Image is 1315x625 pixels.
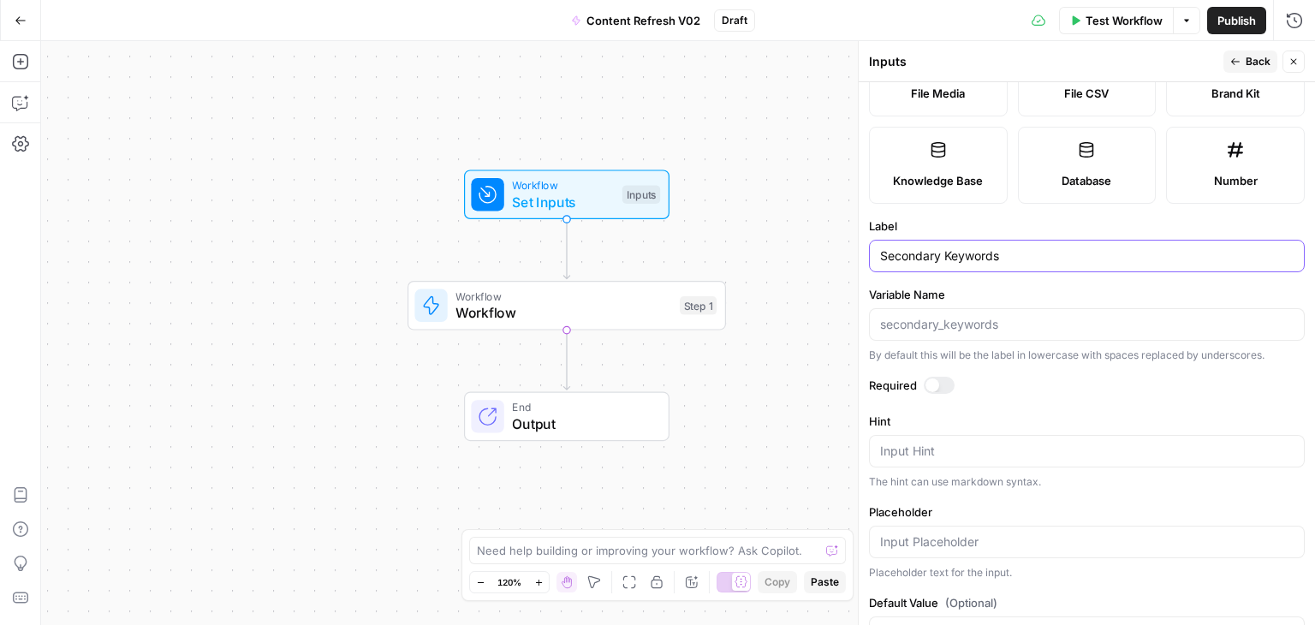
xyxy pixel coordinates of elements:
span: Paste [811,574,839,590]
div: Inputs [622,185,660,204]
label: Required [869,377,1305,394]
input: secondary_keywords [880,316,1294,333]
g: Edge from step_1 to end [563,330,569,390]
span: Test Workflow [1086,12,1163,29]
span: End [512,399,652,415]
div: Placeholder text for the input. [869,565,1305,580]
button: Back [1223,51,1277,73]
span: Back [1246,54,1270,69]
span: Database [1062,172,1111,189]
span: Content Refresh V02 [586,12,700,29]
div: WorkflowSet InputsInputs [408,170,726,219]
label: Hint [869,413,1305,430]
span: Set Inputs [512,192,614,212]
div: WorkflowWorkflowStep 1 [408,281,726,330]
div: The hint can use markdown syntax. [869,474,1305,490]
span: Knowledge Base [893,172,983,189]
span: 120% [497,575,521,589]
span: Workflow [512,177,614,193]
input: Input Label [880,247,1294,265]
span: File CSV [1064,85,1109,102]
span: Output [512,414,652,434]
label: Placeholder [869,503,1305,521]
div: Step 1 [680,296,717,315]
span: (Optional) [945,594,997,611]
div: EndOutput [408,392,726,442]
span: Workflow [455,302,671,323]
button: Paste [804,571,846,593]
span: Workflow [455,288,671,304]
label: Variable Name [869,286,1305,303]
span: Brand Kit [1211,85,1260,102]
span: Copy [765,574,790,590]
input: Input Placeholder [880,533,1294,551]
span: Number [1214,172,1258,189]
button: Copy [758,571,797,593]
div: Inputs [869,53,1218,70]
label: Default Value [869,594,1305,611]
span: Publish [1217,12,1256,29]
g: Edge from start to step_1 [563,219,569,279]
button: Publish [1207,7,1266,34]
label: Label [869,217,1305,235]
button: Test Workflow [1059,7,1173,34]
span: Draft [722,13,747,28]
span: File Media [911,85,965,102]
div: By default this will be the label in lowercase with spaces replaced by underscores. [869,348,1305,363]
button: Content Refresh V02 [561,7,711,34]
